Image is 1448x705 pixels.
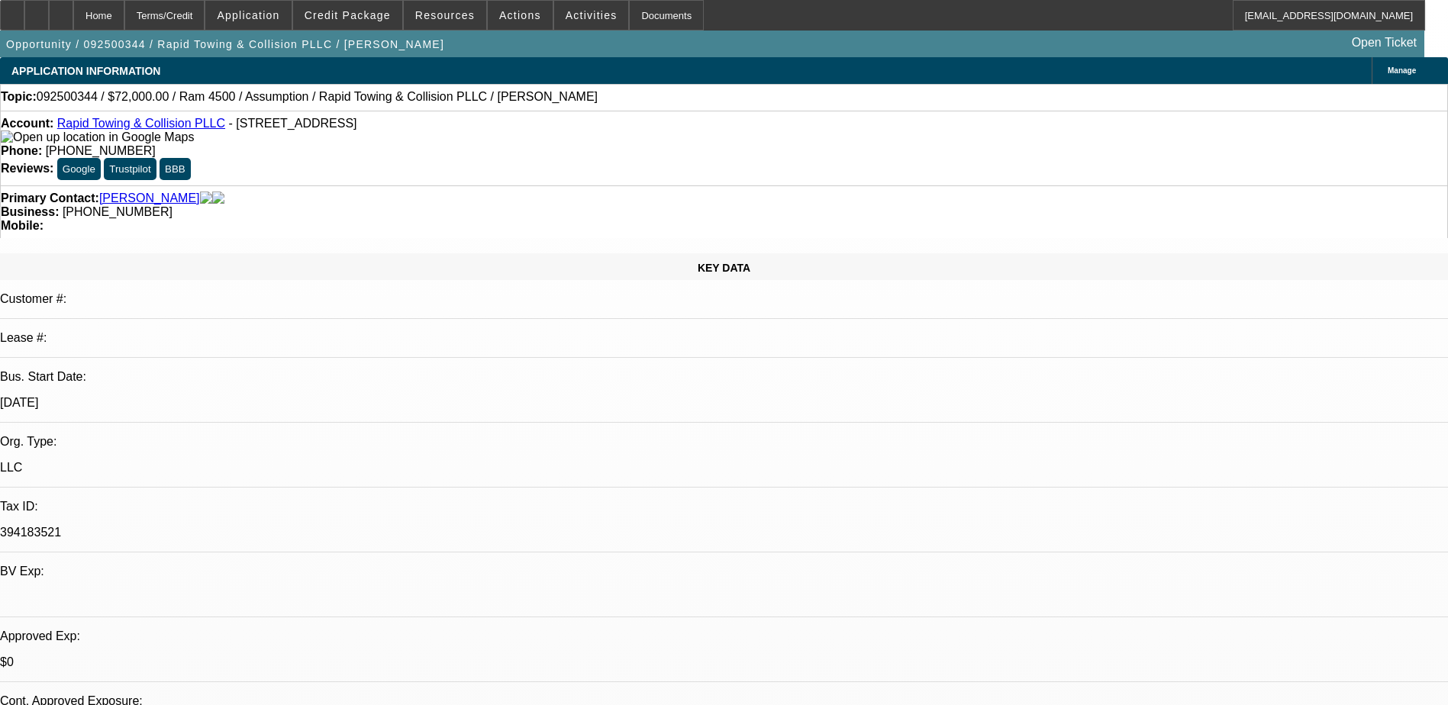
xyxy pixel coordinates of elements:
[1,219,44,232] strong: Mobile:
[1,162,53,175] strong: Reviews:
[1,90,37,104] strong: Topic:
[1,192,99,205] strong: Primary Contact:
[212,192,224,205] img: linkedin-icon.png
[37,90,598,104] span: 092500344 / $72,000.00 / Ram 4500 / Assumption / Rapid Towing & Collision PLLC / [PERSON_NAME]
[200,192,212,205] img: facebook-icon.png
[554,1,629,30] button: Activities
[1388,66,1416,75] span: Manage
[104,158,156,180] button: Trustpilot
[698,262,750,274] span: KEY DATA
[566,9,618,21] span: Activities
[1,130,194,143] a: View Google Maps
[293,1,402,30] button: Credit Package
[229,117,357,130] span: - [STREET_ADDRESS]
[404,1,486,30] button: Resources
[46,144,156,157] span: [PHONE_NUMBER]
[217,9,279,21] span: Application
[205,1,291,30] button: Application
[305,9,391,21] span: Credit Package
[11,65,160,77] span: APPLICATION INFORMATION
[1,130,194,144] img: Open up location in Google Maps
[499,9,541,21] span: Actions
[57,117,225,130] a: Rapid Towing & Collision PLLC
[415,9,475,21] span: Resources
[1,144,42,157] strong: Phone:
[488,1,553,30] button: Actions
[1346,30,1423,56] a: Open Ticket
[99,192,200,205] a: [PERSON_NAME]
[1,205,59,218] strong: Business:
[63,205,173,218] span: [PHONE_NUMBER]
[6,38,444,50] span: Opportunity / 092500344 / Rapid Towing & Collision PLLC / [PERSON_NAME]
[1,117,53,130] strong: Account:
[57,158,101,180] button: Google
[160,158,191,180] button: BBB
